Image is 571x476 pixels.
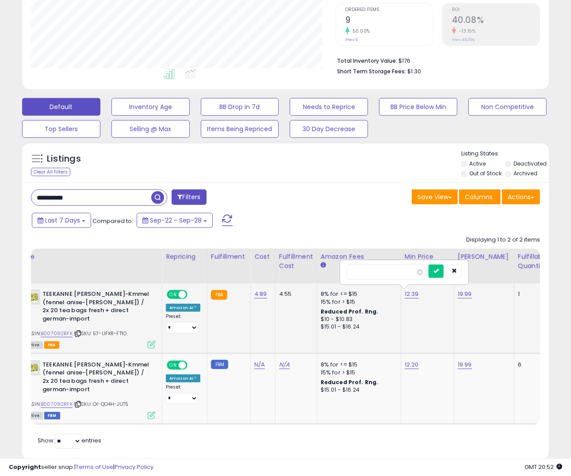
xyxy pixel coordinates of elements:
[321,290,394,298] div: 8% for <= $15
[456,28,476,34] small: -13.15%
[279,360,290,369] a: N/A
[461,150,549,158] p: Listing States:
[137,213,213,228] button: Sep-22 - Sep-28
[186,291,200,298] span: OFF
[452,8,540,12] span: ROI
[201,98,279,116] button: BB Drop in 7d
[23,361,40,375] img: 41J2ST9ORqL._SL40_.jpg
[412,189,458,204] button: Save View
[321,261,326,269] small: Amazon Fees.
[172,189,206,205] button: Filters
[44,412,60,419] span: FBM
[465,193,493,201] span: Columns
[150,216,202,225] span: Sep-22 - Sep-28
[41,330,73,337] a: B007092RFK
[458,252,510,261] div: [PERSON_NAME]
[186,361,200,369] span: OFF
[337,57,397,64] b: Total Inventory Value:
[92,217,133,225] span: Compared to:
[337,68,406,75] b: Short Term Storage Fees:
[405,290,419,298] a: 12.39
[452,15,540,27] h2: 40.08%
[38,436,101,445] span: Show: entries
[254,360,265,369] a: N/A
[31,168,70,176] div: Clear All Filters
[20,252,158,261] div: Title
[459,189,501,204] button: Columns
[405,252,450,261] div: Min Price
[166,374,200,382] div: Amazon AI *
[45,216,80,225] span: Last 7 Days
[407,67,421,76] span: $1.30
[211,360,228,369] small: FBM
[9,463,41,471] strong: Copyright
[166,384,200,404] div: Preset:
[502,189,540,204] button: Actions
[47,153,81,165] h5: Listings
[279,252,313,271] div: Fulfillment Cost
[321,369,394,377] div: 15% for > $15
[23,341,43,349] span: All listings currently available for purchase on Amazon
[32,213,91,228] button: Last 7 Days
[518,361,545,369] div: 6
[254,290,267,298] a: 4.89
[41,400,73,408] a: B007092RFK
[469,170,502,177] label: Out of Stock
[345,8,433,12] span: Ordered Items
[74,400,128,408] span: | SKU: OI-QO4H-JUT5
[321,378,379,386] b: Reduced Prof. Rng.
[466,236,540,244] div: Displaying 1 to 2 of 2 items
[405,360,419,369] a: 12.20
[42,290,150,325] b: TEEKANNE [PERSON_NAME]-Kmmel (fennel anise-[PERSON_NAME]) / 2x 20 tea bags fresh + direct german-...
[518,290,545,298] div: 1
[458,360,472,369] a: 19.99
[201,120,279,138] button: Items Being Repriced
[321,386,394,394] div: $15.01 - $16.24
[337,55,533,65] li: $176
[321,298,394,306] div: 15% for > $15
[166,304,200,312] div: Amazon AI *
[168,291,179,298] span: ON
[290,120,368,138] button: 30 Day Decrease
[321,361,394,369] div: 8% for <= $15
[345,15,433,27] h2: 9
[321,316,394,323] div: $10 - $10.83
[290,98,368,116] button: Needs to Reprice
[23,412,43,419] span: All listings currently available for purchase on Amazon
[379,98,457,116] button: BB Price Below Min
[74,330,126,337] span: | SKU: 57-UFXR-FT1O
[22,120,100,138] button: Top Sellers
[168,361,179,369] span: ON
[514,160,547,167] label: Deactivated
[321,308,379,315] b: Reduced Prof. Rng.
[349,28,370,34] small: 50.00%
[111,120,190,138] button: Selling @ Max
[458,290,472,298] a: 19.99
[211,252,247,261] div: Fulfillment
[22,98,100,116] button: Default
[468,98,547,116] button: Non Competitive
[254,252,272,261] div: Cost
[469,160,486,167] label: Active
[166,314,200,333] div: Preset:
[211,290,227,300] small: FBA
[76,463,113,471] a: Terms of Use
[111,98,190,116] button: Inventory Age
[452,37,475,42] small: Prev: 46.15%
[44,341,59,349] span: FBA
[42,361,150,396] b: TEEKANNE [PERSON_NAME]-Kmmel (fennel anise-[PERSON_NAME]) / 2x 20 tea bags fresh + direct german-...
[23,290,40,305] img: 41J2ST9ORqL._SL40_.jpg
[279,290,310,298] div: 4.55
[321,323,394,331] div: $15.01 - $16.24
[115,463,153,471] a: Privacy Policy
[345,37,358,42] small: Prev: 6
[518,252,548,271] div: Fulfillable Quantity
[9,463,153,472] div: seller snap | |
[514,170,537,177] label: Archived
[166,252,203,261] div: Repricing
[321,252,397,261] div: Amazon Fees
[525,463,562,471] span: 2025-10-7 20:52 GMT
